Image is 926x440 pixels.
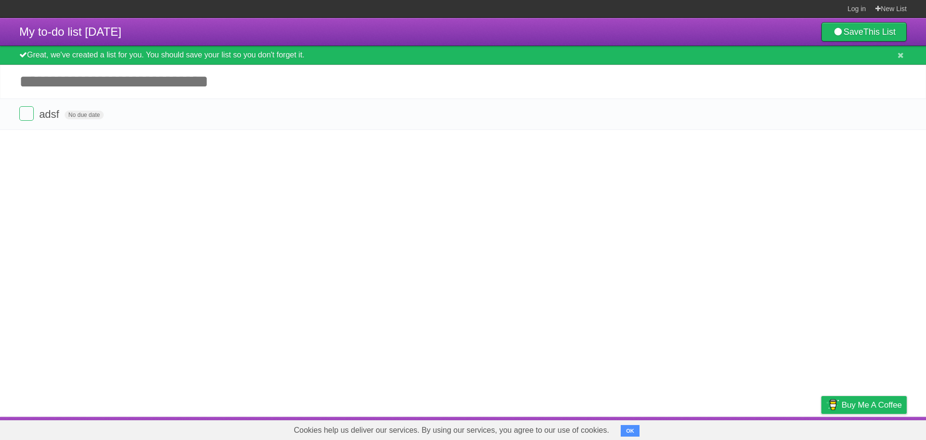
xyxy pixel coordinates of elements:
a: Privacy [809,419,834,438]
span: Cookies help us deliver our services. By using our services, you agree to our use of cookies. [284,421,619,440]
a: Suggest a feature [846,419,907,438]
span: adsf [39,108,62,120]
span: Buy me a coffee [842,397,902,413]
a: Buy me a coffee [821,396,907,414]
span: No due date [65,111,104,119]
img: Buy me a coffee [826,397,839,413]
a: SaveThis List [821,22,907,42]
a: Developers [725,419,764,438]
label: Done [19,106,34,121]
a: Terms [776,419,797,438]
b: This List [863,27,896,37]
button: OK [621,425,640,437]
span: My to-do list [DATE] [19,25,122,38]
a: About [693,419,713,438]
